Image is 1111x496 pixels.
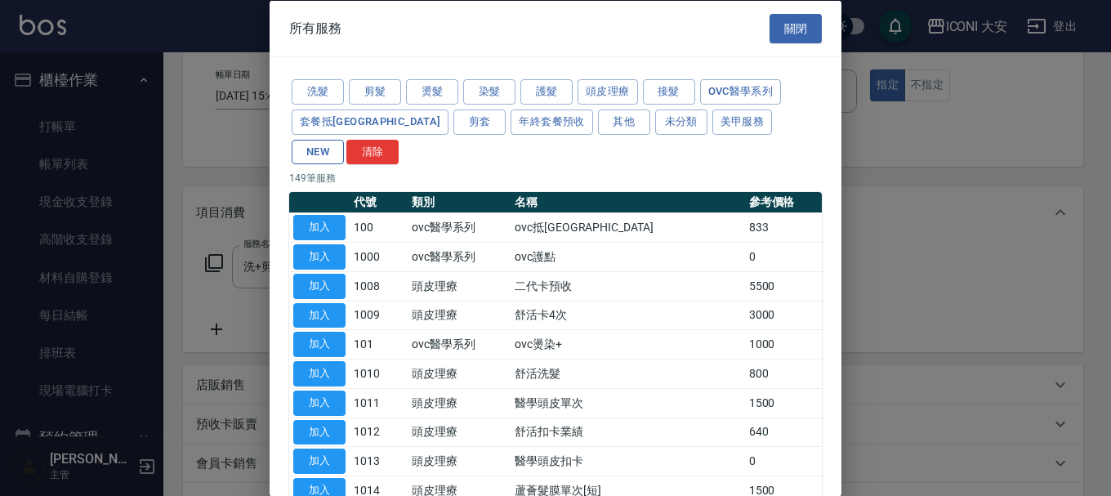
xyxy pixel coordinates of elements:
[408,446,511,476] td: 頭皮理療
[408,212,511,242] td: ovc醫學系列
[292,79,344,105] button: 洗髮
[511,388,745,418] td: 醫學頭皮單次
[700,79,782,105] button: ovc醫學系列
[349,79,401,105] button: 剪髮
[292,109,448,134] button: 套餐抵[GEOGRAPHIC_DATA]
[408,192,511,213] th: 類別
[745,192,822,213] th: 參考價格
[293,361,346,387] button: 加入
[745,418,822,447] td: 640
[289,171,822,185] p: 149 筆服務
[350,192,408,213] th: 代號
[408,271,511,301] td: 頭皮理療
[511,446,745,476] td: 醫學頭皮扣卡
[511,109,592,134] button: 年終套餐預收
[408,301,511,330] td: 頭皮理療
[511,242,745,271] td: ovc護點
[745,359,822,388] td: 800
[643,79,695,105] button: 接髮
[520,79,573,105] button: 護髮
[293,215,346,240] button: 加入
[350,359,408,388] td: 1010
[346,139,399,164] button: 清除
[770,13,822,43] button: 關閉
[408,388,511,418] td: 頭皮理療
[350,418,408,447] td: 1012
[292,139,344,164] button: NEW
[745,388,822,418] td: 1500
[463,79,515,105] button: 染髮
[408,359,511,388] td: 頭皮理療
[350,212,408,242] td: 100
[745,329,822,359] td: 1000
[745,271,822,301] td: 5500
[745,212,822,242] td: 833
[745,301,822,330] td: 3000
[511,301,745,330] td: 舒活卡4次
[511,271,745,301] td: 二代卡預收
[511,329,745,359] td: ovc燙染+
[511,418,745,447] td: 舒活扣卡業績
[350,301,408,330] td: 1009
[578,79,638,105] button: 頭皮理療
[293,244,346,270] button: 加入
[453,109,506,134] button: 剪套
[745,242,822,271] td: 0
[408,242,511,271] td: ovc醫學系列
[745,446,822,476] td: 0
[408,329,511,359] td: ovc醫學系列
[511,359,745,388] td: 舒活洗髮
[350,388,408,418] td: 1011
[293,302,346,328] button: 加入
[293,332,346,357] button: 加入
[293,449,346,474] button: 加入
[289,20,341,36] span: 所有服務
[350,446,408,476] td: 1013
[408,418,511,447] td: 頭皮理療
[511,192,745,213] th: 名稱
[350,271,408,301] td: 1008
[511,212,745,242] td: ovc抵[GEOGRAPHIC_DATA]
[598,109,650,134] button: 其他
[712,109,773,134] button: 美甲服務
[350,329,408,359] td: 101
[350,242,408,271] td: 1000
[293,273,346,298] button: 加入
[406,79,458,105] button: 燙髮
[293,390,346,415] button: 加入
[655,109,707,134] button: 未分類
[293,419,346,445] button: 加入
